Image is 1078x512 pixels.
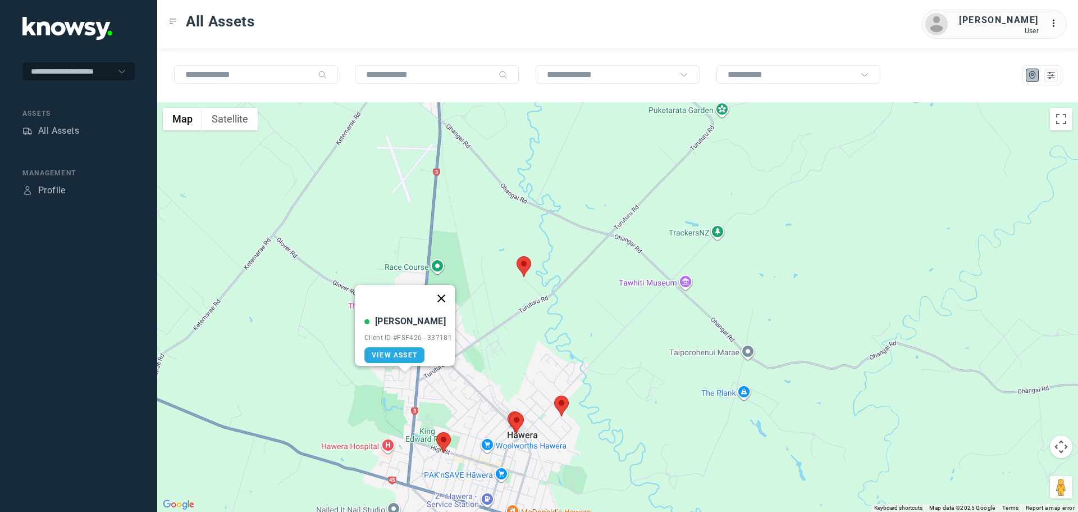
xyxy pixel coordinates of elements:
a: View Asset [364,347,424,363]
div: Map [1027,70,1038,80]
span: All Assets [186,11,255,31]
div: User [959,27,1039,35]
button: Show street map [163,108,202,130]
button: Drag Pegman onto the map to open Street View [1050,476,1072,499]
div: Assets [22,126,33,136]
div: Client ID #FSF426 - 337181 [364,334,452,342]
div: Search [499,70,508,79]
div: [PERSON_NAME] [959,13,1039,27]
button: Toggle fullscreen view [1050,108,1072,130]
img: Application Logo [22,17,112,40]
a: Terms (opens in new tab) [1002,505,1019,511]
a: Report a map error [1026,505,1075,511]
button: Close [428,285,455,312]
span: View Asset [372,351,417,359]
div: : [1050,17,1063,30]
div: List [1046,70,1056,80]
div: : [1050,17,1063,32]
div: Search [318,70,327,79]
a: Open this area in Google Maps (opens a new window) [160,497,197,512]
div: Management [22,168,135,178]
tspan: ... [1050,19,1062,28]
a: ProfileProfile [22,184,66,197]
button: Show satellite imagery [202,108,258,130]
div: [PERSON_NAME] [375,315,446,328]
span: Map data ©2025 Google [929,505,995,511]
button: Keyboard shortcuts [874,504,922,512]
button: Map camera controls [1050,436,1072,458]
img: Google [160,497,197,512]
div: Assets [22,108,135,119]
div: Toggle Menu [169,17,177,25]
a: AssetsAll Assets [22,124,79,138]
img: avatar.png [925,13,948,35]
div: Profile [38,184,66,197]
div: All Assets [38,124,79,138]
div: Profile [22,185,33,196]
